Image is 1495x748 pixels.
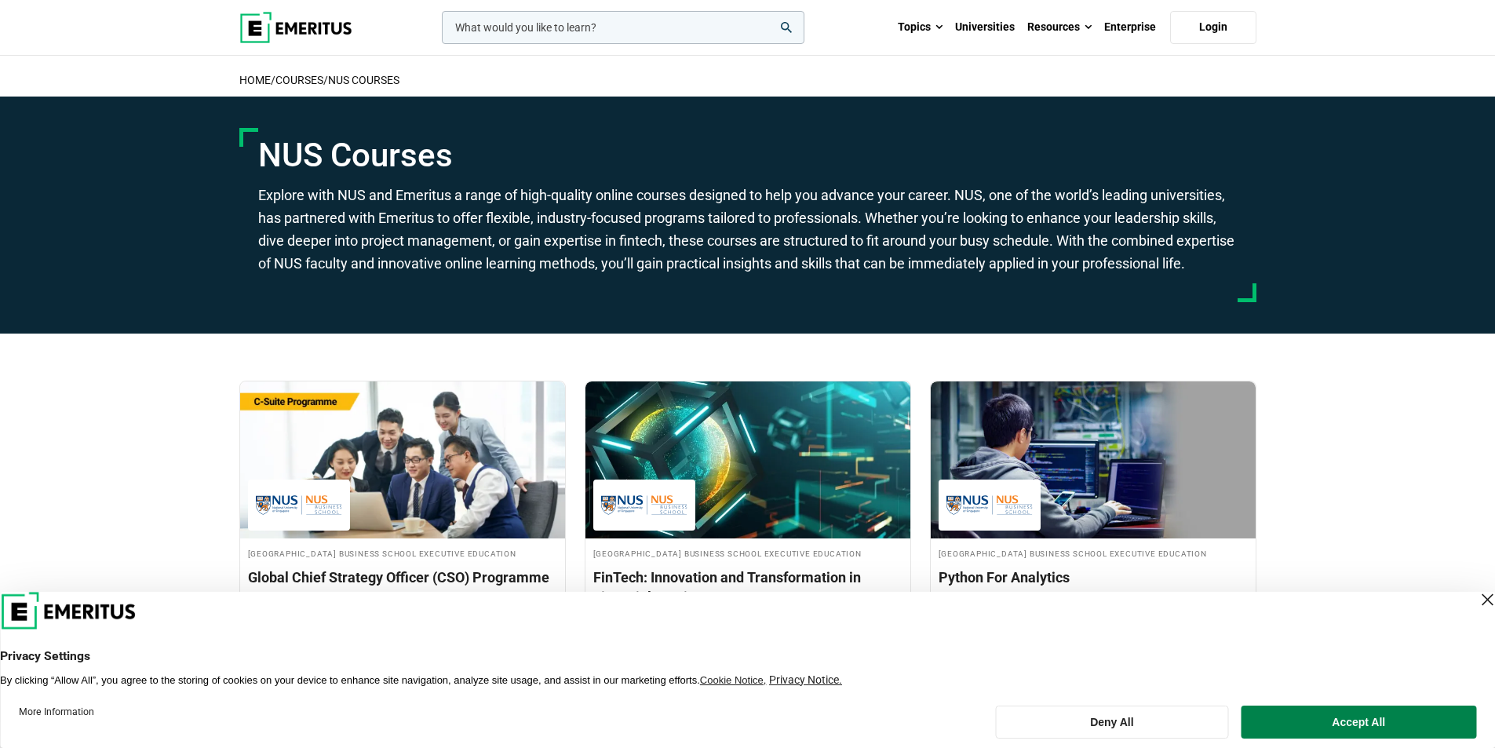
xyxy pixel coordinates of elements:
a: NUS Courses [328,74,399,86]
a: Coding Course by National University of Singapore Business School Executive Education - National ... [931,381,1256,616]
h2: / / [239,64,1256,97]
a: Leadership Course by National University of Singapore Business School Executive Education - Septe... [240,381,565,637]
a: Finance Course by National University of Singapore Business School Executive Education - National... [585,381,910,636]
p: Explore with NUS and Emeritus a range of high-quality online courses designed to help you advance... [258,184,1238,275]
img: National University of Singapore Business School Executive Education [601,487,687,523]
img: FinTech: Innovation and Transformation in Financial Services | Online Finance Course [585,381,910,538]
a: Login [1170,11,1256,44]
img: Global Chief Strategy Officer (CSO) Programme | Online Leadership Course [240,381,565,538]
h4: [GEOGRAPHIC_DATA] Business School Executive Education [593,546,902,560]
h3: Global Chief Strategy Officer (CSO) Programme [248,567,557,587]
input: woocommerce-product-search-field-0 [442,11,804,44]
a: COURSES [275,74,323,86]
h3: FinTech: Innovation and Transformation in Financial Services [593,567,902,607]
h4: [GEOGRAPHIC_DATA] Business School Executive Education [939,546,1248,560]
h4: [GEOGRAPHIC_DATA] Business School Executive Education [248,546,557,560]
img: Python For Analytics | Online Coding Course [931,381,1256,538]
a: home [239,74,271,86]
h1: NUS Courses [258,136,1238,175]
h3: Python For Analytics [939,567,1248,587]
img: National University of Singapore Business School Executive Education [946,487,1033,523]
img: National University of Singapore Business School Executive Education [256,487,342,523]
